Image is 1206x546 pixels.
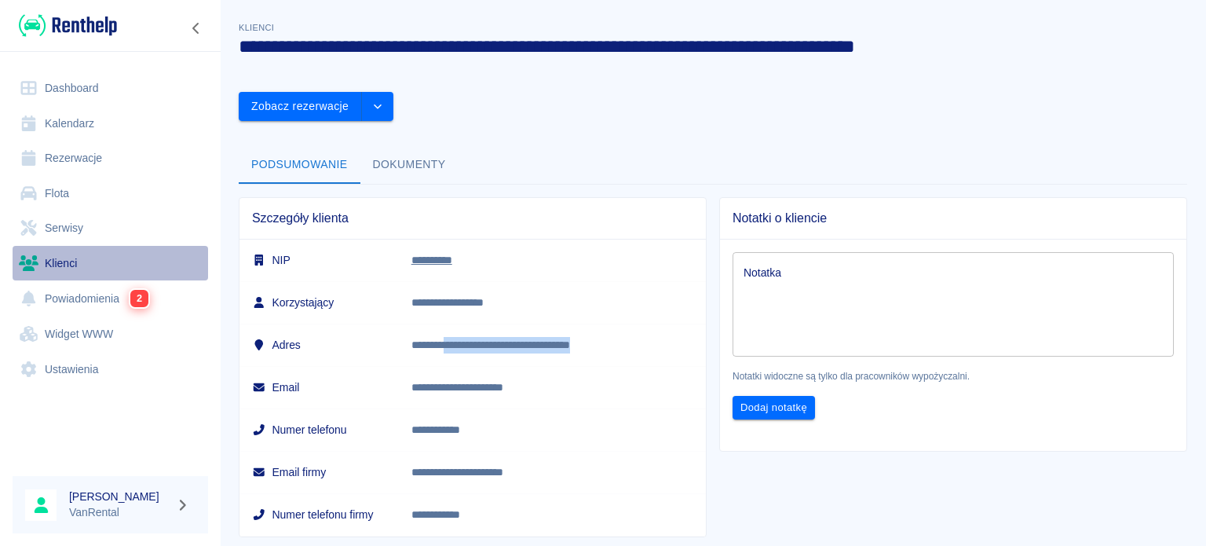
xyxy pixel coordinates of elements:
a: Rezerwacje [13,141,208,176]
span: 2 [130,290,148,307]
h6: Adres [252,337,386,353]
p: VanRental [69,504,170,521]
a: Renthelp logo [13,13,117,38]
span: Notatki o kliencie [733,211,1174,226]
a: Kalendarz [13,106,208,141]
button: Dodaj notatkę [733,396,815,420]
a: Widget WWW [13,317,208,352]
a: Flota [13,176,208,211]
a: Dashboard [13,71,208,106]
span: Klienci [239,23,274,32]
p: Notatki widoczne są tylko dla pracowników wypożyczalni. [733,369,1174,383]
a: Powiadomienia2 [13,280,208,317]
button: Dokumenty [360,146,459,184]
h6: Numer telefonu [252,422,386,438]
h6: Korzystający [252,295,386,310]
a: Serwisy [13,211,208,246]
span: Szczegóły klienta [252,211,693,226]
img: Renthelp logo [19,13,117,38]
h6: Email [252,379,386,395]
button: Podsumowanie [239,146,360,184]
h6: Numer telefonu firmy [252,507,386,522]
button: Zwiń nawigację [185,18,208,38]
button: drop-down [362,92,393,121]
h6: NIP [252,252,386,268]
a: Ustawienia [13,352,208,387]
a: Klienci [13,246,208,281]
button: Zobacz rezerwacje [239,92,362,121]
h6: Email firmy [252,464,386,480]
h6: [PERSON_NAME] [69,489,170,504]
